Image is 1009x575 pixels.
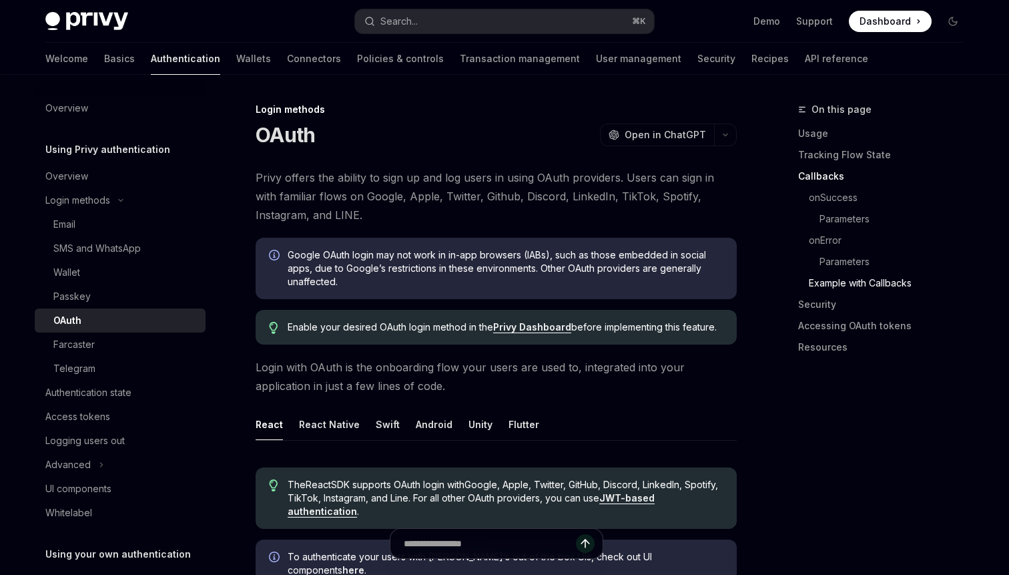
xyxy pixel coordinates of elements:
[380,13,418,29] div: Search...
[751,43,789,75] a: Recipes
[35,405,206,429] a: Access tokens
[45,457,91,473] div: Advanced
[288,321,723,334] span: Enable your desired OAuth login method in the before implementing this feature.
[35,212,206,236] a: Email
[35,501,206,525] a: Whitelabel
[697,43,735,75] a: Security
[236,43,271,75] a: Wallets
[809,272,974,294] a: Example with Callbacks
[416,409,452,440] button: Android
[849,11,932,32] a: Dashboard
[53,337,95,353] div: Farcaster
[860,15,911,28] span: Dashboard
[355,9,654,33] button: Search...⌘K
[35,260,206,284] a: Wallet
[819,251,974,272] a: Parameters
[798,315,974,337] a: Accessing OAuth tokens
[35,96,206,120] a: Overview
[809,187,974,208] a: onSuccess
[269,322,278,334] svg: Tip
[256,168,737,224] span: Privy offers the ability to sign up and log users in using OAuth providers. Users can sign in wit...
[798,337,974,358] a: Resources
[256,358,737,395] span: Login with OAuth is the onboarding flow your users are used to, integrated into your application ...
[942,11,964,32] button: Toggle dark mode
[798,144,974,166] a: Tracking Flow State
[45,546,191,562] h5: Using your own authentication
[269,250,282,263] svg: Info
[35,477,206,501] a: UI components
[468,409,492,440] button: Unity
[45,385,131,401] div: Authentication state
[256,103,737,116] div: Login methods
[798,294,974,315] a: Security
[35,357,206,381] a: Telegram
[45,433,125,449] div: Logging users out
[625,128,706,142] span: Open in ChatGPT
[600,124,714,146] button: Open in ChatGPT
[460,43,580,75] a: Transaction management
[287,43,341,75] a: Connectors
[288,248,723,289] span: Google OAuth login may not work in in-app browsers (IABs), such as those embedded in social apps,...
[53,313,81,329] div: OAuth
[798,166,974,187] a: Callbacks
[45,168,88,184] div: Overview
[45,12,128,31] img: dark logo
[45,43,88,75] a: Welcome
[269,480,278,492] svg: Tip
[53,289,91,305] div: Passkey
[45,192,110,208] div: Login methods
[299,409,360,440] button: React Native
[151,43,220,75] a: Authentication
[596,43,681,75] a: User management
[53,264,80,280] div: Wallet
[819,208,974,230] a: Parameters
[35,381,206,405] a: Authentication state
[35,333,206,357] a: Farcaster
[805,43,868,75] a: API reference
[35,429,206,453] a: Logging users out
[288,478,723,518] span: The React SDK supports OAuth login with Google, Apple, Twitter, GitHub, Discord, LinkedIn, Spotif...
[576,534,595,553] button: Send message
[357,43,444,75] a: Policies & controls
[796,15,833,28] a: Support
[632,16,646,27] span: ⌘ K
[45,409,110,425] div: Access tokens
[35,164,206,188] a: Overview
[509,409,539,440] button: Flutter
[45,481,111,497] div: UI components
[493,321,571,333] a: Privy Dashboard
[809,230,974,251] a: onError
[35,309,206,333] a: OAuth
[53,361,95,377] div: Telegram
[53,216,75,232] div: Email
[104,43,135,75] a: Basics
[45,142,170,158] h5: Using Privy authentication
[376,409,400,440] button: Swift
[35,236,206,260] a: SMS and WhatsApp
[35,284,206,309] a: Passkey
[753,15,780,28] a: Demo
[798,123,974,144] a: Usage
[45,100,88,116] div: Overview
[811,102,872,118] span: On this page
[256,123,315,147] h1: OAuth
[45,505,92,521] div: Whitelabel
[53,240,141,256] div: SMS and WhatsApp
[256,409,283,440] button: React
